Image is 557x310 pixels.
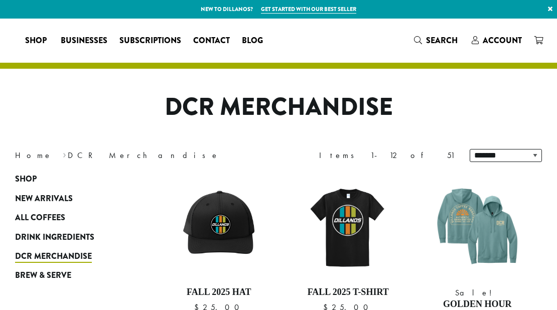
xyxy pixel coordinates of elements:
span: Sale! [425,287,529,299]
a: Search [408,32,466,49]
img: DCR-Retro-Three-Strip-Circle-Tee-Fall-WEB-scaled.jpg [296,175,400,278]
img: DCR-SS-Golden-Hour-Hoodie-Eucalyptus-Blue-1200x1200-Web-e1744312709309.png [425,175,529,278]
span: Subscriptions [119,35,181,47]
span: Brew & Serve [15,269,71,282]
a: Brew & Serve [15,266,124,285]
h4: Fall 2025 Hat [167,287,271,298]
a: Get started with our best seller [261,5,356,14]
span: Search [426,35,458,46]
a: DCR Merchandise [15,247,124,266]
span: Shop [15,173,37,186]
h4: Fall 2025 T-Shirt [296,287,400,298]
a: New Arrivals [15,189,124,208]
span: Account [483,35,522,46]
span: DCR Merchandise [15,250,92,263]
a: Shop [19,33,55,49]
span: New Arrivals [15,193,73,205]
span: Blog [242,35,263,47]
span: All Coffees [15,212,65,224]
a: Home [15,150,52,161]
img: DCR-Retro-Three-Strip-Circle-Patch-Trucker-Hat-Fall-WEB-scaled.jpg [167,175,270,278]
h1: DCR Merchandise [8,93,549,122]
a: Shop [15,170,124,189]
a: All Coffees [15,208,124,227]
span: › [63,146,66,162]
nav: Breadcrumb [15,149,263,162]
span: Shop [25,35,47,47]
span: Contact [193,35,230,47]
span: Businesses [61,35,107,47]
span: Drink Ingredients [15,231,94,244]
a: Drink Ingredients [15,227,124,246]
div: Items 1-12 of 51 [319,149,455,162]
